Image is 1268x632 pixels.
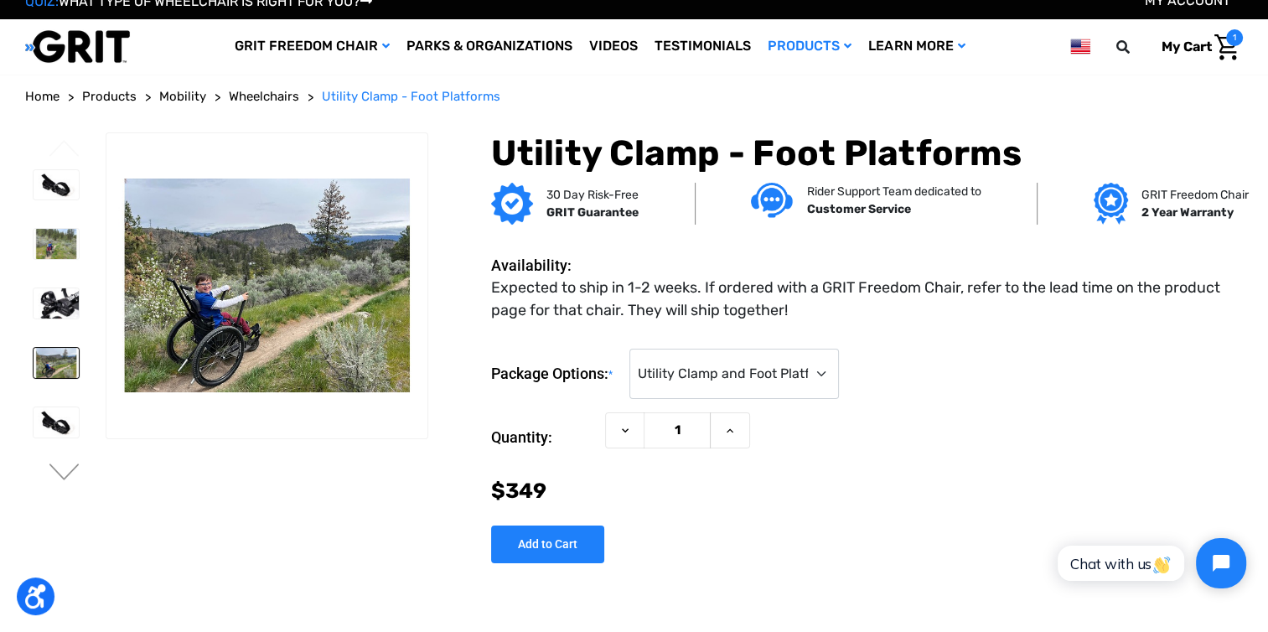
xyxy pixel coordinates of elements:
[646,19,759,74] a: Testimonials
[1214,34,1239,60] img: Cart
[34,348,79,378] img: Utility Clamp - Foot Platforms
[1124,29,1149,65] input: Search
[229,89,299,104] span: Wheelchairs
[25,89,60,104] span: Home
[25,29,130,64] img: GRIT All-Terrain Wheelchair and Mobility Equipment
[546,186,639,204] p: 30 Day Risk-Free
[322,87,500,106] a: Utility Clamp - Foot Platforms
[106,179,427,393] img: Utility Clamp - Foot Platforms
[47,140,82,160] button: Go to slide 2 of 2
[25,87,60,106] a: Home
[82,87,137,106] a: Products
[806,202,910,216] strong: Customer Service
[398,19,581,74] a: Parks & Organizations
[34,288,79,319] img: Utility Clamp - Foot Platforms
[25,87,1243,106] nav: Breadcrumb
[1141,186,1249,204] p: GRIT Freedom Chair
[34,407,79,438] img: Utility Clamp - Foot Platforms
[47,464,82,484] button: Go to slide 2 of 2
[581,19,646,74] a: Videos
[1141,205,1234,220] strong: 2 Year Warranty
[491,183,533,225] img: GRIT Guarantee
[759,19,860,74] a: Products
[491,479,546,503] span: $349
[751,183,793,217] img: Customer service
[229,87,299,106] a: Wheelchairs
[546,205,639,220] strong: GRIT Guarantee
[491,277,1234,322] dd: Expected to ship in 1-2 weeks. If ordered with a GRIT Freedom Chair, refer to the lead time on th...
[34,170,79,200] img: Utility Clamp - Foot Platforms
[860,19,973,74] a: Learn More
[1039,524,1260,603] iframe: Tidio Chat
[226,19,398,74] a: GRIT Freedom Chair
[159,89,206,104] span: Mobility
[491,349,621,400] label: Package Options:
[34,229,79,259] img: Utility Clamp - Foot Platforms
[1149,29,1243,65] a: Cart with 1 items
[322,89,500,104] span: Utility Clamp - Foot Platforms
[491,526,604,563] input: Add to Cart
[491,132,1243,174] h1: Utility Clamp - Foot Platforms
[82,89,137,104] span: Products
[491,254,597,277] dt: Availability:
[1162,39,1212,54] span: My Cart
[1070,36,1090,57] img: us.png
[159,87,206,106] a: Mobility
[1226,29,1243,46] span: 1
[806,183,981,200] p: Rider Support Team dedicated to
[491,412,597,463] label: Quantity:
[1094,183,1128,225] img: Grit freedom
